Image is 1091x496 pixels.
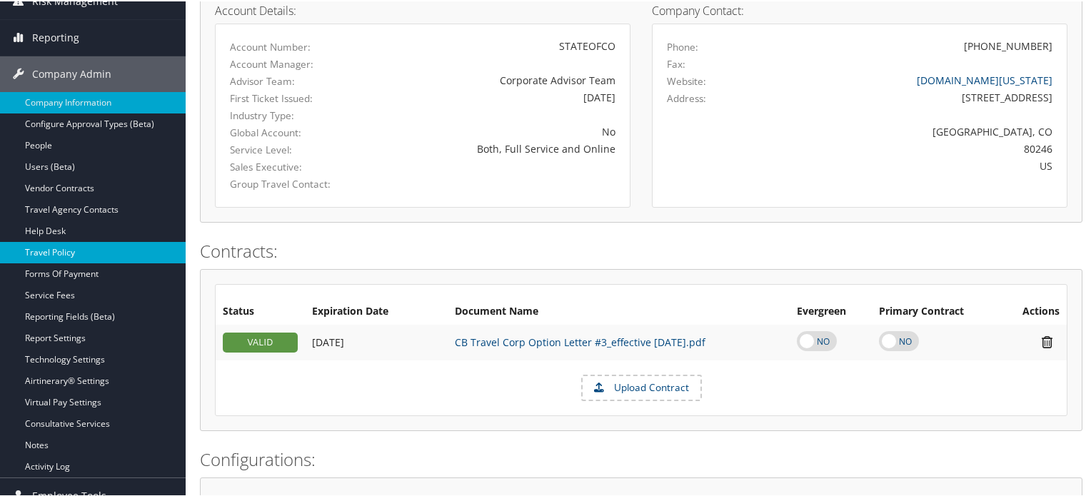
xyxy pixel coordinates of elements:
[769,123,1053,138] div: [GEOGRAPHIC_DATA], CO
[964,37,1052,52] div: [PHONE_NUMBER]
[230,107,344,121] label: Industry Type:
[215,4,630,15] h4: Account Details:
[652,4,1067,15] h4: Company Contact:
[667,73,706,87] label: Website:
[230,39,344,53] label: Account Number:
[230,124,344,138] label: Global Account:
[769,157,1053,172] div: US
[455,334,705,348] a: CB Travel Corp Option Letter #3_effective [DATE].pdf
[305,298,448,323] th: Expiration Date
[230,176,344,190] label: Group Travel Contact:
[917,72,1052,86] a: [DOMAIN_NAME][US_STATE]
[1035,333,1060,348] i: Remove Contract
[790,298,872,323] th: Evergreen
[667,90,706,104] label: Address:
[230,141,344,156] label: Service Level:
[366,37,615,52] div: STATEOFCO
[223,331,298,351] div: VALID
[312,335,441,348] div: Add/Edit Date
[366,123,615,138] div: No
[230,90,344,104] label: First Ticket Issued:
[200,238,1082,262] h2: Contracts:
[872,298,1000,323] th: Primary Contract
[312,334,344,348] span: [DATE]
[32,55,111,91] span: Company Admin
[769,140,1053,155] div: 80246
[583,375,700,399] label: Upload Contract
[200,446,1082,470] h2: Configurations:
[366,88,615,103] div: [DATE]
[230,158,344,173] label: Sales Executive:
[230,56,344,70] label: Account Manager:
[667,56,685,70] label: Fax:
[667,39,698,53] label: Phone:
[448,298,790,323] th: Document Name
[769,88,1053,103] div: [STREET_ADDRESS]
[366,71,615,86] div: Corporate Advisor Team
[230,73,344,87] label: Advisor Team:
[216,298,305,323] th: Status
[32,19,79,54] span: Reporting
[366,140,615,155] div: Both, Full Service and Online
[1000,298,1067,323] th: Actions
